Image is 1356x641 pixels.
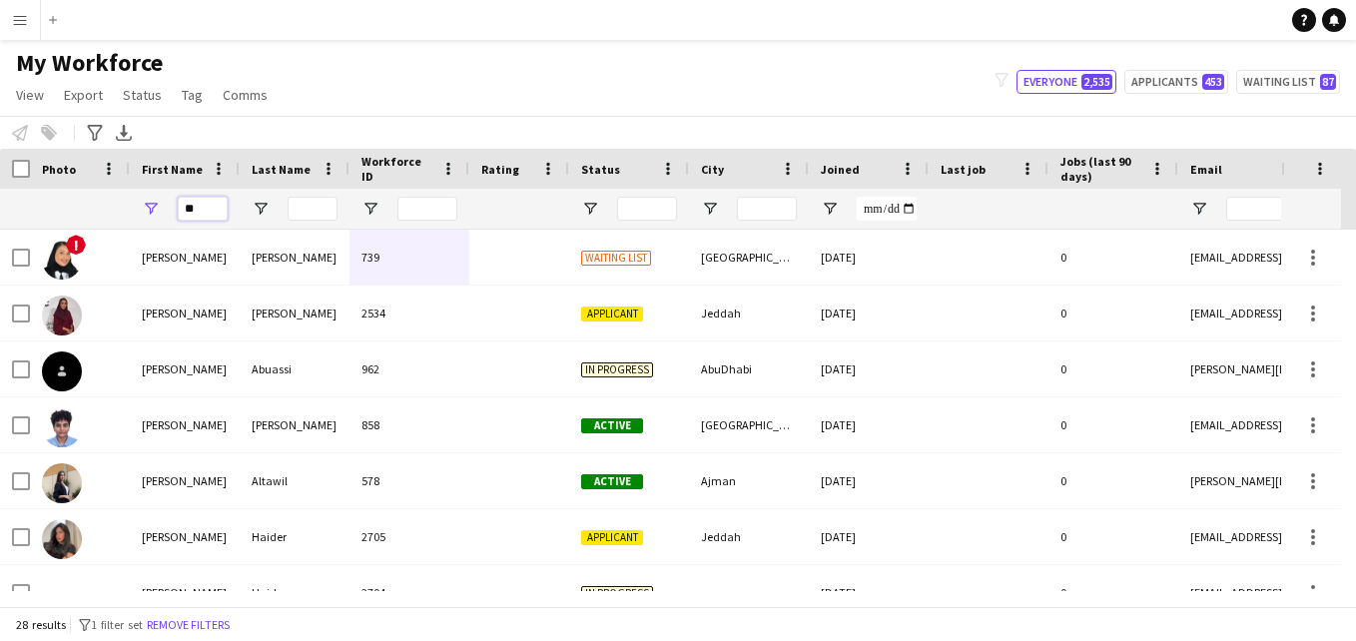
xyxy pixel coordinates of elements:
input: Workforce ID Filter Input [397,197,457,221]
div: 0 [1048,397,1178,452]
span: Status [123,86,162,104]
div: 858 [349,397,469,452]
div: 0 [1048,453,1178,508]
span: Last job [941,162,986,177]
span: ! [66,235,86,255]
span: Tag [182,86,203,104]
input: First Name Filter Input [178,197,228,221]
div: [PERSON_NAME] [240,286,349,340]
div: Ajman [689,453,809,508]
input: Last Name Filter Input [288,197,338,221]
button: Applicants453 [1124,70,1228,94]
div: 2704 [349,565,469,620]
span: Active [581,474,643,489]
button: Open Filter Menu [701,200,719,218]
div: Altawil [240,453,349,508]
span: Waiting list [581,251,651,266]
div: 0 [1048,341,1178,396]
div: [PERSON_NAME] [130,453,240,508]
span: 453 [1202,74,1224,90]
a: Export [56,82,111,108]
input: Status Filter Input [617,197,677,221]
span: 87 [1320,74,1336,90]
app-action-btn: Advanced filters [83,121,107,145]
div: [DATE] [809,286,929,340]
div: Haider [240,509,349,564]
div: [PERSON_NAME] [130,509,240,564]
div: [PERSON_NAME] [130,565,240,620]
button: Open Filter Menu [581,200,599,218]
input: City Filter Input [737,197,797,221]
button: Remove filters [143,614,234,636]
div: 578 [349,453,469,508]
span: Rating [481,162,519,177]
div: 2705 [349,509,469,564]
button: Open Filter Menu [821,200,839,218]
div: [DATE] [809,397,929,452]
span: 2,535 [1081,74,1112,90]
span: Email [1190,162,1222,177]
img: Sara Abduallah Albeloshi [42,240,82,280]
span: Applicant [581,530,643,545]
div: Haider [240,565,349,620]
div: AbuDhabi [689,341,809,396]
button: Open Filter Menu [1190,200,1208,218]
div: 0 [1048,286,1178,340]
span: My Workforce [16,48,163,78]
a: Tag [174,82,211,108]
span: Status [581,162,620,177]
div: Abuassi [240,341,349,396]
div: 739 [349,230,469,285]
div: [DATE] [809,453,929,508]
img: Sara Haider [42,519,82,559]
button: Waiting list87 [1236,70,1340,94]
img: Sara Abdullah [42,296,82,335]
div: [GEOGRAPHIC_DATA] [689,397,809,452]
span: Applicant [581,307,643,321]
div: Jeddah [689,509,809,564]
div: [PERSON_NAME] [130,286,240,340]
div: [PERSON_NAME] [130,341,240,396]
span: Active [581,418,643,433]
div: 2534 [349,286,469,340]
span: Last Name [252,162,311,177]
span: Comms [223,86,268,104]
span: Workforce ID [361,154,433,184]
img: Sara Abuassi [42,351,82,391]
span: Jobs (last 90 days) [1060,154,1142,184]
div: [PERSON_NAME] [240,230,349,285]
div: [DATE] [809,230,929,285]
span: In progress [581,586,653,601]
span: City [701,162,724,177]
div: [DATE] [809,565,929,620]
div: [DATE] [809,509,929,564]
span: In progress [581,362,653,377]
a: View [8,82,52,108]
a: Status [115,82,170,108]
span: Export [64,86,103,104]
span: View [16,86,44,104]
app-action-btn: Export XLSX [112,121,136,145]
button: Open Filter Menu [361,200,379,218]
div: 0 [1048,565,1178,620]
span: Joined [821,162,860,177]
a: Comms [215,82,276,108]
div: Jeddah [689,286,809,340]
div: [GEOGRAPHIC_DATA] [689,230,809,285]
button: Open Filter Menu [142,200,160,218]
div: [PERSON_NAME] [240,397,349,452]
input: Joined Filter Input [857,197,917,221]
button: Open Filter Menu [252,200,270,218]
span: First Name [142,162,203,177]
div: [PERSON_NAME] [130,397,240,452]
div: 0 [1048,230,1178,285]
div: 0 [1048,509,1178,564]
button: Everyone2,535 [1017,70,1116,94]
img: Sara Altawil [42,463,82,503]
div: [PERSON_NAME] [130,230,240,285]
div: [DATE] [809,341,929,396]
div: 962 [349,341,469,396]
span: Photo [42,162,76,177]
img: Sara Ahmed [42,407,82,447]
span: 1 filter set [91,617,143,632]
